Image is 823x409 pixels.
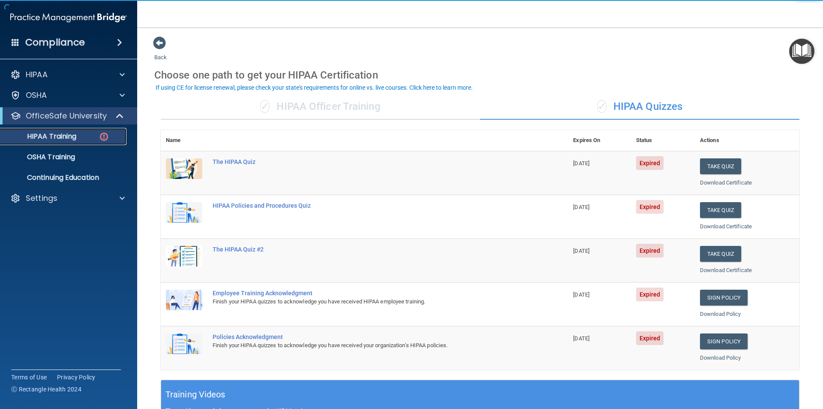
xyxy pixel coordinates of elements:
[480,94,799,120] div: HIPAA Quizzes
[26,70,48,80] p: HIPAA
[700,223,752,230] a: Download Certificate
[573,335,589,342] span: [DATE]
[213,202,525,209] div: HIPAA Policies and Procedures Quiz
[161,94,480,120] div: HIPAA Officer Training
[700,290,748,306] a: Sign Policy
[10,9,127,26] img: PMB logo
[700,179,752,186] a: Download Certificate
[636,156,664,170] span: Expired
[213,290,525,297] div: Employee Training Acknowledgment
[700,158,741,174] button: Take Quiz
[11,385,81,394] span: Ⓒ Rectangle Health 2024
[568,130,631,151] th: Expires On
[99,131,109,142] img: danger-circle.6113f641.png
[695,130,799,151] th: Actions
[636,331,664,345] span: Expired
[154,83,474,92] button: If using CE for license renewal, please check your state's requirements for online vs. live cours...
[26,111,107,121] p: OfficeSafe University
[6,153,75,161] p: OSHA Training
[573,204,589,210] span: [DATE]
[154,44,167,61] a: Back
[10,111,124,121] a: OfficeSafe University
[26,193,57,203] p: Settings
[700,246,741,262] button: Take Quiz
[11,373,47,382] a: Terms of Use
[10,193,125,203] a: Settings
[260,100,270,113] span: ✓
[26,90,47,100] p: OSHA
[165,387,225,402] h5: Training Videos
[6,173,123,182] p: Continuing Education
[789,39,814,64] button: Open Resource Center
[636,200,664,214] span: Expired
[700,354,741,361] a: Download Policy
[10,70,125,80] a: HIPAA
[10,90,125,100] a: OSHA
[636,244,664,258] span: Expired
[154,63,806,88] div: Choose one path to get your HIPAA Certification
[573,160,589,167] span: [DATE]
[573,248,589,254] span: [DATE]
[213,297,525,307] div: Finish your HIPAA quizzes to acknowledge you have received HIPAA employee training.
[700,333,748,349] a: Sign Policy
[161,130,207,151] th: Name
[631,130,695,151] th: Status
[700,311,741,317] a: Download Policy
[213,158,525,165] div: The HIPAA Quiz
[573,291,589,298] span: [DATE]
[636,288,664,301] span: Expired
[25,36,85,48] h4: Compliance
[700,202,741,218] button: Take Quiz
[213,333,525,340] div: Policies Acknowledgment
[156,85,473,91] div: If using CE for license renewal, please check your state's requirements for online vs. live cours...
[700,267,752,273] a: Download Certificate
[6,132,76,141] p: HIPAA Training
[213,246,525,253] div: The HIPAA Quiz #2
[57,373,96,382] a: Privacy Policy
[597,100,607,113] span: ✓
[213,340,525,351] div: Finish your HIPAA quizzes to acknowledge you have received your organization’s HIPAA policies.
